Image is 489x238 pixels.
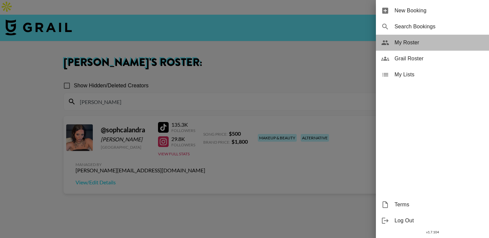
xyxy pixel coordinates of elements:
span: My Roster [395,39,484,47]
div: My Roster [376,35,489,51]
div: My Lists [376,67,489,83]
span: Search Bookings [395,23,484,31]
div: v 1.7.104 [376,229,489,236]
span: My Lists [395,71,484,79]
div: Terms [376,197,489,213]
div: Log Out [376,213,489,229]
div: Grail Roster [376,51,489,67]
div: Search Bookings [376,19,489,35]
span: Grail Roster [395,55,484,63]
div: New Booking [376,3,489,19]
span: Terms [395,201,484,209]
span: New Booking [395,7,484,15]
span: Log Out [395,217,484,225]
